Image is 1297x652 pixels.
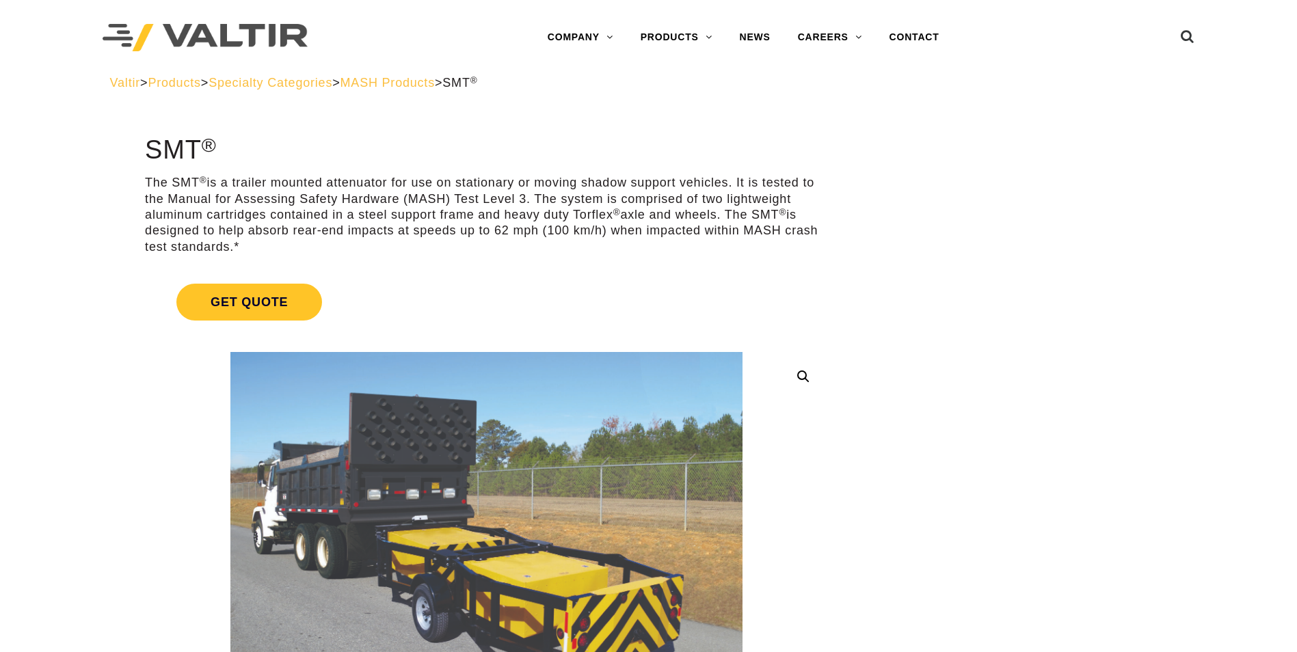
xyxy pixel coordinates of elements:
[148,76,200,90] a: Products
[110,75,1188,91] div: > > > >
[200,175,207,185] sup: ®
[110,76,140,90] a: Valtir
[340,76,435,90] a: MASH Products
[876,24,953,51] a: CONTACT
[176,284,322,321] span: Get Quote
[726,24,784,51] a: NEWS
[613,207,621,217] sup: ®
[779,207,786,217] sup: ®
[202,134,217,156] sup: ®
[103,24,308,52] img: Valtir
[209,76,332,90] a: Specialty Categories
[470,75,478,85] sup: ®
[145,136,828,165] h1: SMT
[145,175,828,255] p: The SMT is a trailer mounted attenuator for use on stationary or moving shadow support vehicles. ...
[442,76,477,90] span: SMT
[145,267,828,337] a: Get Quote
[784,24,876,51] a: CAREERS
[534,24,627,51] a: COMPANY
[627,24,726,51] a: PRODUCTS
